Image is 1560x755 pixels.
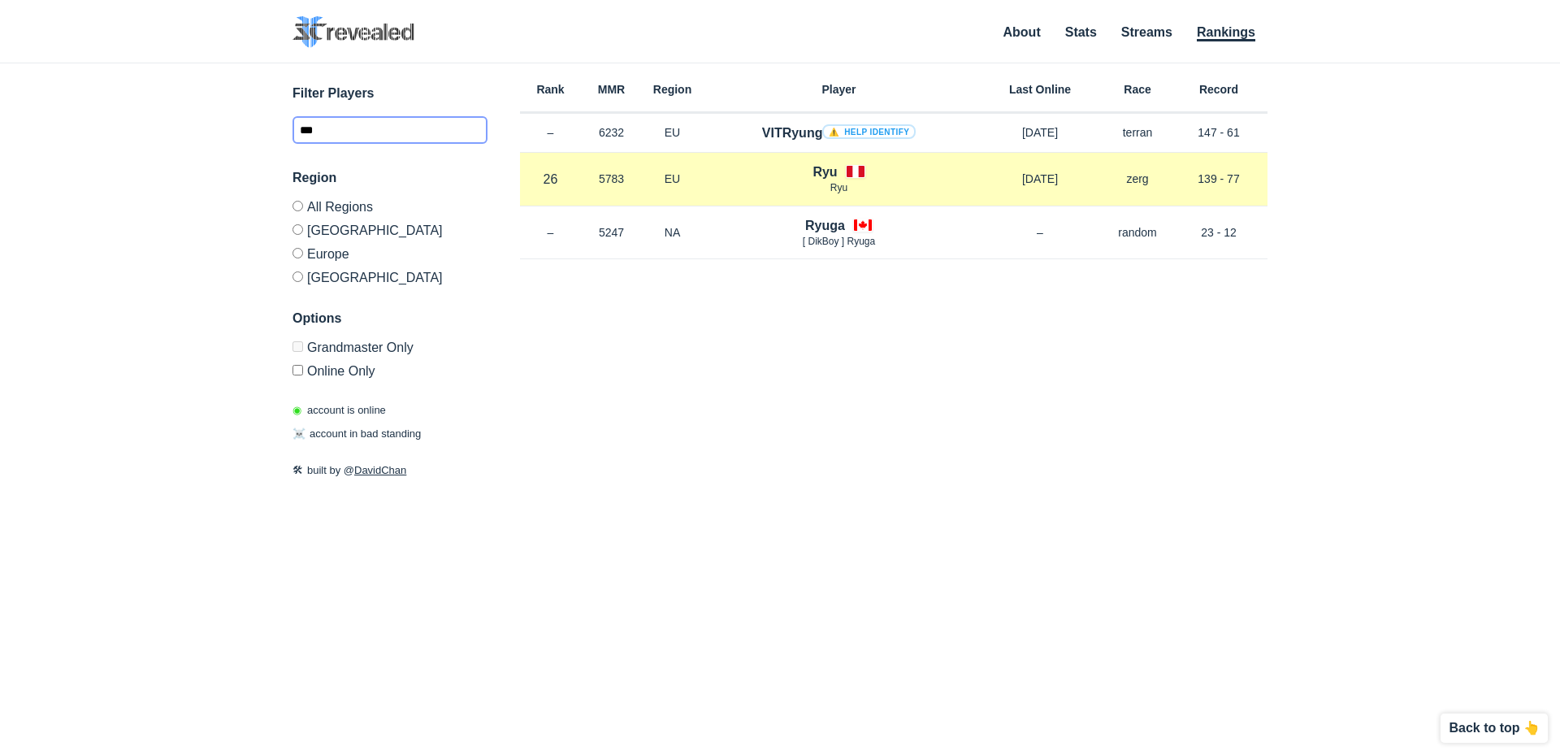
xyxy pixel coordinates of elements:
p: terran [1105,124,1170,141]
span: Ryu [830,182,847,193]
h3: Filter Players [292,84,487,103]
h6: Rank [520,84,581,95]
a: About [1003,25,1041,39]
p: account in bad standing [292,426,421,442]
p: – [520,224,581,241]
p: [DATE] [975,124,1105,141]
label: All Regions [292,201,487,218]
label: Only show accounts currently laddering [292,358,487,378]
a: Streams [1121,25,1172,39]
label: [GEOGRAPHIC_DATA] [292,218,487,241]
span: 🛠 [292,464,303,476]
p: account is online [292,402,386,419]
p: Back to top 👆 [1449,722,1540,735]
h6: MMR [581,84,642,95]
input: Europe [292,248,303,258]
h6: Region [642,84,703,95]
p: – [975,224,1105,241]
p: built by @ [292,462,487,479]
a: Rankings [1197,25,1255,41]
p: 5783 [581,171,642,187]
p: 6232 [581,124,642,141]
p: 5247 [581,224,642,241]
h4: VITRyung [762,124,916,142]
img: SC2 Revealed [292,16,414,48]
span: ☠️ [292,427,305,440]
span: [ DikBoy ] Ryuga [803,236,875,247]
p: EU [642,124,703,141]
p: – [520,124,581,141]
a: Stats [1065,25,1097,39]
a: ⚠️ Help identify [822,124,916,139]
p: zerg [1105,171,1170,187]
p: 23 - 12 [1170,224,1267,241]
h6: Record [1170,84,1267,95]
input: All Regions [292,201,303,211]
h6: Player [703,84,975,95]
h4: Ryuga [805,216,845,235]
input: Online Only [292,365,303,375]
input: [GEOGRAPHIC_DATA] [292,271,303,282]
p: NA [642,224,703,241]
label: [GEOGRAPHIC_DATA] [292,265,487,284]
p: 147 - 61 [1170,124,1267,141]
p: [DATE] [975,171,1105,187]
h4: Ryu [812,163,837,181]
h6: Last Online [975,84,1105,95]
label: Europe [292,241,487,265]
p: 26 [520,170,581,189]
a: DavidChan [354,464,406,476]
h3: Options [292,309,487,328]
h6: Race [1105,84,1170,95]
input: Grandmaster Only [292,341,303,352]
p: 139 - 77 [1170,171,1267,187]
span: ◉ [292,404,301,416]
p: EU [642,171,703,187]
h3: Region [292,168,487,188]
input: [GEOGRAPHIC_DATA] [292,224,303,235]
p: random [1105,224,1170,241]
label: Only Show accounts currently in Grandmaster [292,341,487,358]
